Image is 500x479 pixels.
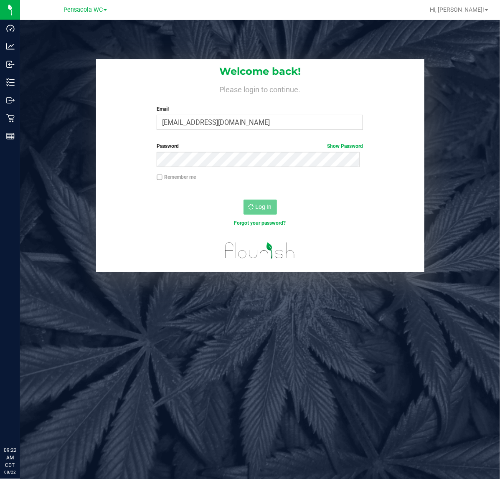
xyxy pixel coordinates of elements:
[219,236,301,266] img: flourish_logo.svg
[6,60,15,68] inline-svg: Inbound
[6,24,15,33] inline-svg: Dashboard
[430,6,484,13] span: Hi, [PERSON_NAME]!
[96,84,424,94] h4: Please login to continue.
[4,469,16,475] p: 08/22
[157,173,196,181] label: Remember me
[157,105,363,113] label: Email
[234,220,286,226] a: Forgot your password?
[157,175,162,180] input: Remember me
[96,66,424,77] h1: Welcome back!
[256,203,272,210] span: Log In
[327,143,363,149] a: Show Password
[6,96,15,104] inline-svg: Outbound
[157,143,179,149] span: Password
[6,78,15,86] inline-svg: Inventory
[63,6,103,13] span: Pensacola WC
[6,42,15,51] inline-svg: Analytics
[244,200,277,215] button: Log In
[4,446,16,469] p: 09:22 AM CDT
[6,114,15,122] inline-svg: Retail
[6,132,15,140] inline-svg: Reports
